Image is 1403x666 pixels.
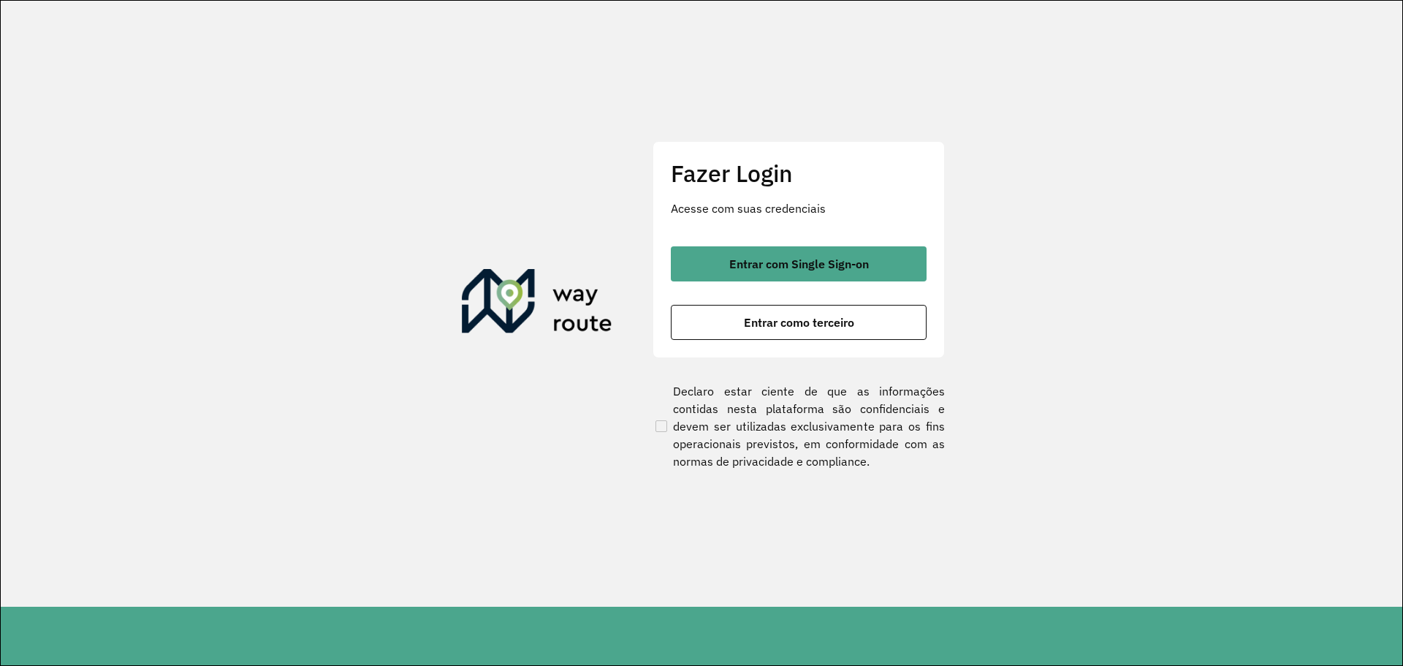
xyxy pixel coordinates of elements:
img: Roteirizador AmbevTech [462,269,612,339]
button: button [671,305,927,340]
span: Entrar com Single Sign-on [729,258,869,270]
span: Entrar como terceiro [744,317,854,328]
label: Declaro estar ciente de que as informações contidas nesta plataforma são confidenciais e devem se... [653,382,945,470]
button: button [671,246,927,281]
h2: Fazer Login [671,159,927,187]
p: Acesse com suas credenciais [671,200,927,217]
